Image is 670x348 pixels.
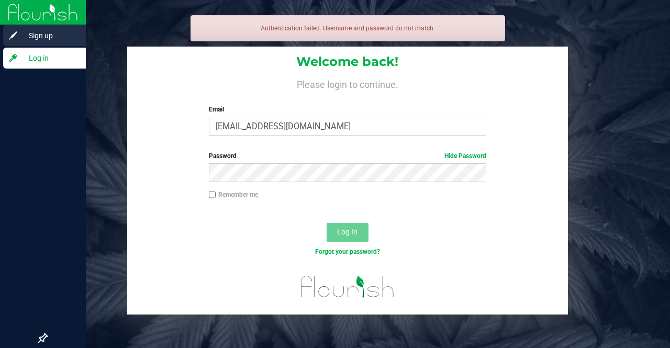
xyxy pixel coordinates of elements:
[191,15,505,41] div: Authentication failed. Username and password do not match.
[209,105,487,114] label: Email
[18,29,81,42] span: Sign up
[209,152,237,160] span: Password
[337,228,358,236] span: Log In
[127,77,567,90] h4: Please login to continue.
[444,152,486,160] a: Hide Password
[8,30,18,41] inline-svg: Sign up
[8,53,18,63] inline-svg: Log in
[327,223,368,242] button: Log In
[209,191,216,198] input: Remember me
[315,248,380,255] a: Forgot your password?
[18,52,81,64] span: Log in
[293,268,403,306] img: flourish_logo.svg
[127,55,567,69] h1: Welcome back!
[209,190,258,199] label: Remember me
